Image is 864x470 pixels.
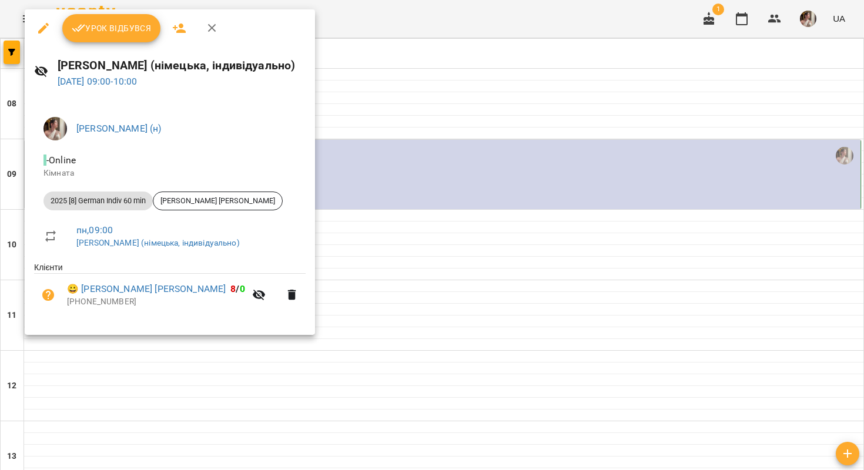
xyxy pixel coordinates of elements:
span: - Online [43,155,78,166]
a: 😀 [PERSON_NAME] [PERSON_NAME] [67,282,226,296]
button: Урок відбувся [62,14,161,42]
a: [PERSON_NAME] (н) [76,123,162,134]
img: 0a4dad19eba764c2f594687fe5d0a04d.jpeg [43,117,67,140]
span: 2025 [8] German Indiv 60 min [43,196,153,206]
a: [PERSON_NAME] (німецька, індивідуально) [76,238,240,247]
span: Урок відбувся [72,21,152,35]
a: пн , 09:00 [76,224,113,236]
b: / [230,283,245,294]
a: [DATE] 09:00-10:00 [58,76,138,87]
h6: [PERSON_NAME] (німецька, індивідуально) [58,56,306,75]
span: 0 [240,283,245,294]
div: [PERSON_NAME] [PERSON_NAME] [153,192,283,210]
span: [PERSON_NAME] [PERSON_NAME] [153,196,282,206]
span: 8 [230,283,236,294]
ul: Клієнти [34,261,306,320]
button: Візит ще не сплачено. Додати оплату? [34,281,62,309]
p: Кімната [43,167,296,179]
p: [PHONE_NUMBER] [67,296,245,308]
